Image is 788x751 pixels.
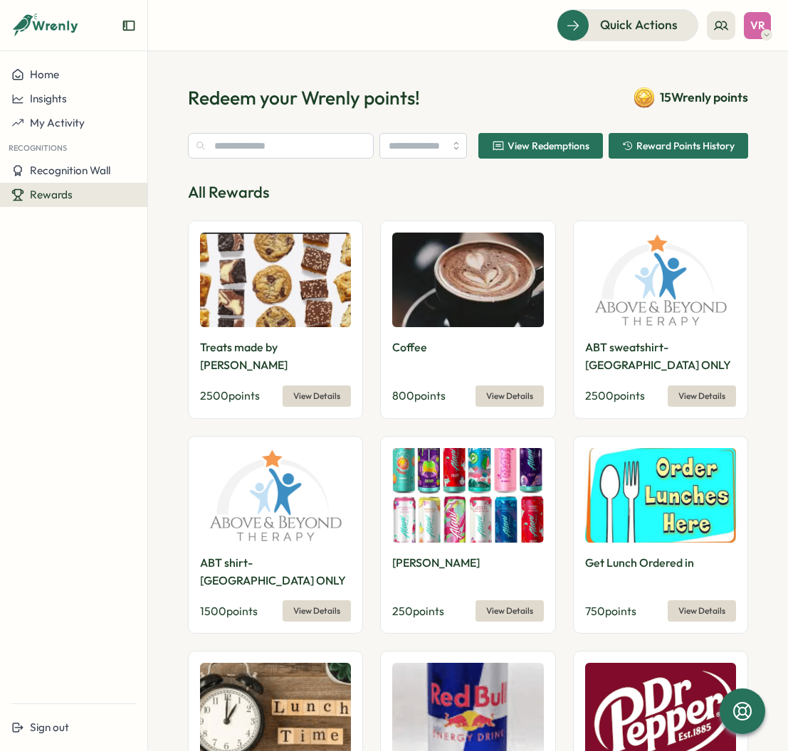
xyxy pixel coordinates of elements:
span: My Activity [30,116,85,129]
span: View Redemptions [508,141,589,151]
span: VR [750,19,765,31]
span: 750 points [585,604,636,618]
p: ABT shirt- [GEOGRAPHIC_DATA] ONLY [200,554,348,590]
img: Get Lunch Ordered in [585,448,736,543]
img: ABT sweatshirt- Hillsdale ONLY [585,233,736,327]
span: Sign out [30,720,69,734]
button: View Details [476,385,544,407]
button: View Details [283,600,351,622]
img: Treats made by Laura [200,233,351,327]
button: VR [744,12,771,39]
span: View Details [486,386,533,406]
button: Reward Points History [609,133,748,159]
span: 2500 points [200,388,260,403]
p: ABT sweatshirt- [GEOGRAPHIC_DATA] ONLY [585,339,733,374]
span: Recognition Wall [30,164,110,177]
img: ABT shirt- Hillsdale ONLY [200,448,351,543]
span: 15 Wrenly points [660,88,748,107]
span: 1500 points [200,604,258,618]
p: Treats made by [PERSON_NAME] [200,339,348,374]
button: View Details [668,385,736,407]
span: View Details [293,601,340,621]
p: Coffee [392,339,427,356]
span: Home [30,68,59,81]
span: 800 points [392,388,446,403]
button: Quick Actions [557,9,698,41]
button: View Redemptions [478,133,603,159]
p: [PERSON_NAME] [392,554,480,572]
img: Coffee [392,233,543,327]
span: Reward Points History [636,141,735,151]
h1: Redeem your Wrenly points! [188,85,420,110]
span: View Details [486,601,533,621]
span: Rewards [30,188,73,201]
p: All Rewards [188,181,748,203]
img: Alani [392,448,543,543]
span: Insights [30,92,67,105]
button: View Details [283,385,351,407]
button: Expand sidebar [122,18,136,33]
span: View Details [678,386,725,406]
span: 2500 points [585,388,645,403]
span: View Details [678,601,725,621]
span: Quick Actions [600,16,678,34]
span: 250 points [392,604,444,618]
span: View Details [293,386,340,406]
button: View Details [668,600,736,622]
p: Get Lunch Ordered in [585,554,694,572]
button: View Details [476,600,544,622]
